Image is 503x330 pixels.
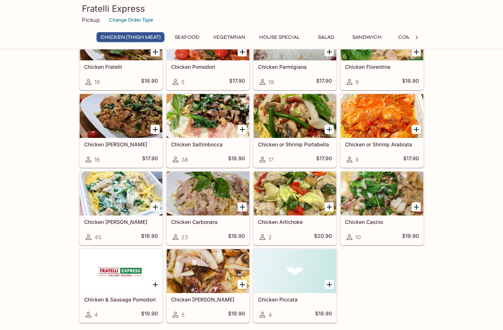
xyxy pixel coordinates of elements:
[80,94,162,138] div: Chicken Basilio
[355,234,361,241] span: 10
[181,234,188,241] span: 23
[79,16,163,90] a: Chicken Fratelli19$18.90
[82,3,421,14] h3: Fratelli Express
[170,32,203,42] button: Seafood
[142,155,158,164] h5: $17.90
[84,297,158,303] h5: Chicken & Sausage Pomodori
[166,249,250,323] a: Chicken [PERSON_NAME]5$18.90
[84,142,158,148] h5: Chicken [PERSON_NAME]
[80,17,162,61] div: Chicken Fratelli
[355,79,359,86] span: 9
[253,16,337,90] a: Chicken Parmigiana19$17.90
[403,155,419,164] h5: $17.90
[166,172,250,245] a: Chicken Carbonara23$18.90
[402,233,419,242] h5: $19.90
[167,94,249,138] div: Chicken Saltimbocca
[238,48,247,57] button: Add Chicken Pomodori
[258,64,332,70] h5: Chicken Parmigiana
[316,78,332,87] h5: $17.90
[258,219,332,225] h5: Chicken Artichoke
[402,78,419,87] h5: $18.90
[181,157,188,164] span: 38
[345,142,419,148] h5: Chicken or Shrimp Arabiata
[94,234,101,241] span: 45
[229,78,245,87] h5: $17.90
[268,157,273,164] span: 17
[325,203,334,212] button: Add Chicken Artichoke
[171,297,245,303] h5: Chicken [PERSON_NAME]
[209,32,249,42] button: Vegetarian
[315,311,332,319] h5: $18.90
[341,17,423,61] div: Chicken Florentine
[258,142,332,148] h5: Chicken or Shrimp Portabella
[141,311,158,319] h5: $19.90
[151,48,160,57] button: Add Chicken Fratelli
[171,64,245,70] h5: Chicken Pomodori
[325,48,334,57] button: Add Chicken Parmigiana
[94,312,98,319] span: 4
[82,16,100,23] p: Pickup
[167,250,249,293] div: Chicken Bruno
[316,155,332,164] h5: $17.90
[258,297,332,303] h5: Chicken Piccata
[341,94,423,138] div: Chicken or Shrimp Arabiata
[79,172,163,245] a: Chicken [PERSON_NAME]45$18.90
[97,32,164,42] button: Chicken (Thigh Meat)
[171,219,245,225] h5: Chicken Carbonara
[345,64,419,70] h5: Chicken Florentine
[166,94,250,168] a: Chicken Saltimbocca38$18.90
[94,157,100,164] span: 16
[314,233,332,242] h5: $20.90
[84,219,158,225] h5: Chicken [PERSON_NAME]
[228,155,245,164] h5: $18.90
[268,312,272,319] span: 4
[253,172,337,245] a: Chicken Artichoke2$20.90
[80,250,162,293] div: Chicken & Sausage Pomodori
[84,64,158,70] h5: Chicken Fratelli
[392,32,424,42] button: Combo
[167,172,249,216] div: Chicken Carbonara
[80,172,162,216] div: Chicken Alfredo
[94,79,100,86] span: 19
[254,172,336,216] div: Chicken Artichoke
[181,79,185,86] span: 5
[151,203,160,212] button: Add Chicken Alfredo
[254,17,336,61] div: Chicken Parmigiana
[310,32,343,42] button: Salad
[151,125,160,134] button: Add Chicken Basilio
[325,280,334,289] button: Add Chicken Piccata
[141,78,158,87] h5: $18.90
[268,234,272,241] span: 2
[79,249,163,323] a: Chicken & Sausage Pomodori4$19.90
[412,203,421,212] button: Add Chicken Casino
[151,280,160,289] button: Add Chicken & Sausage Pomodori
[340,94,424,168] a: Chicken or Shrimp Arabiata9$17.90
[228,233,245,242] h5: $18.90
[345,219,419,225] h5: Chicken Casino
[238,203,247,212] button: Add Chicken Carbonara
[253,94,337,168] a: Chicken or Shrimp Portabella17$17.90
[171,142,245,148] h5: Chicken Saltimbocca
[325,125,334,134] button: Add Chicken or Shrimp Portabella
[255,32,304,42] button: House Special
[412,125,421,134] button: Add Chicken or Shrimp Arabiata
[268,79,274,86] span: 19
[253,249,337,323] a: Chicken Piccata4$18.90
[106,14,156,26] button: Change Order Type
[167,17,249,61] div: Chicken Pomodori
[181,312,185,319] span: 5
[254,250,336,293] div: Chicken Piccata
[348,32,386,42] button: Sandwich
[340,16,424,90] a: Chicken Florentine9$18.90
[141,233,158,242] h5: $18.90
[341,172,423,216] div: Chicken Casino
[166,16,250,90] a: Chicken Pomodori5$17.90
[412,48,421,57] button: Add Chicken Florentine
[340,172,424,245] a: Chicken Casino10$19.90
[238,125,247,134] button: Add Chicken Saltimbocca
[355,157,359,164] span: 9
[238,280,247,289] button: Add Chicken Bruno
[254,94,336,138] div: Chicken or Shrimp Portabella
[228,311,245,319] h5: $18.90
[79,94,163,168] a: Chicken [PERSON_NAME]16$17.90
